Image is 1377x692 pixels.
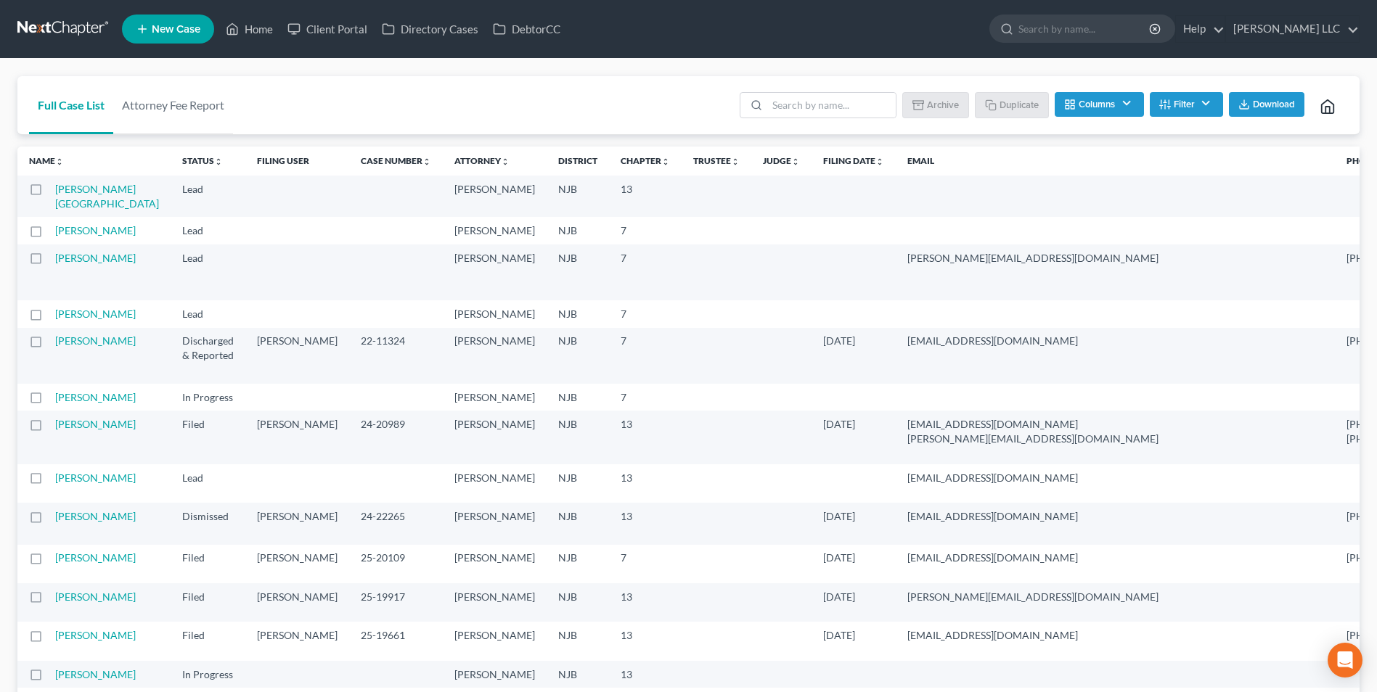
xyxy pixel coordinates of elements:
[763,155,800,166] a: Judgeunfold_more
[547,384,609,411] td: NJB
[731,157,740,166] i: unfold_more
[547,328,609,384] td: NJB
[609,583,682,622] td: 13
[443,464,547,503] td: [PERSON_NAME]
[171,411,245,464] td: Filed
[443,583,547,622] td: [PERSON_NAME]
[375,16,486,42] a: Directory Cases
[349,545,443,583] td: 25-20109
[245,328,349,384] td: [PERSON_NAME]
[661,157,670,166] i: unfold_more
[812,328,896,384] td: [DATE]
[609,217,682,244] td: 7
[823,155,884,166] a: Filing Dateunfold_more
[486,16,568,42] a: DebtorCC
[812,545,896,583] td: [DATE]
[218,16,280,42] a: Home
[443,244,547,300] td: [PERSON_NAME]
[55,629,136,641] a: [PERSON_NAME]
[55,334,136,347] a: [PERSON_NAME]
[547,411,609,464] td: NJB
[907,551,1323,565] pre: [EMAIL_ADDRESS][DOMAIN_NAME]
[443,545,547,583] td: [PERSON_NAME]
[501,157,510,166] i: unfold_more
[609,622,682,660] td: 13
[171,503,245,544] td: Dismissed
[280,16,375,42] a: Client Portal
[693,155,740,166] a: Trusteeunfold_more
[245,411,349,464] td: [PERSON_NAME]
[907,251,1323,265] pre: [PERSON_NAME][EMAIL_ADDRESS][DOMAIN_NAME]
[907,590,1323,604] pre: [PERSON_NAME][EMAIL_ADDRESS][DOMAIN_NAME]
[245,503,349,544] td: [PERSON_NAME]
[454,155,510,166] a: Attorneyunfold_more
[443,176,547,217] td: [PERSON_NAME]
[443,411,547,464] td: [PERSON_NAME]
[349,503,443,544] td: 24-22265
[55,551,136,564] a: [PERSON_NAME]
[55,224,136,236] a: [PERSON_NAME]
[245,147,349,176] th: Filing User
[907,334,1323,348] pre: [EMAIL_ADDRESS][DOMAIN_NAME]
[171,583,245,622] td: Filed
[609,244,682,300] td: 7
[55,510,136,522] a: [PERSON_NAME]
[443,661,547,688] td: [PERSON_NAME]
[767,93,896,118] input: Search by name...
[443,384,547,411] td: [PERSON_NAME]
[547,244,609,300] td: NJB
[214,157,223,166] i: unfold_more
[55,252,136,264] a: [PERSON_NAME]
[55,418,136,430] a: [PERSON_NAME]
[171,464,245,503] td: Lead
[907,417,1323,446] pre: [EMAIL_ADDRESS][DOMAIN_NAME] [PERSON_NAME][EMAIL_ADDRESS][DOMAIN_NAME]
[812,503,896,544] td: [DATE]
[609,545,682,583] td: 7
[29,76,113,134] a: Full Case List
[55,157,64,166] i: unfold_more
[171,622,245,660] td: Filed
[171,545,245,583] td: Filed
[349,328,443,384] td: 22-11324
[171,384,245,411] td: In Progress
[29,155,64,166] a: Nameunfold_more
[791,157,800,166] i: unfold_more
[349,622,443,660] td: 25-19661
[1176,16,1225,42] a: Help
[55,391,136,403] a: [PERSON_NAME]
[171,328,245,384] td: Discharged & Reported
[907,628,1323,643] pre: [EMAIL_ADDRESS][DOMAIN_NAME]
[171,661,245,688] td: In Progress
[1150,92,1223,117] button: Filter
[609,503,682,544] td: 13
[547,545,609,583] td: NJB
[443,503,547,544] td: [PERSON_NAME]
[812,622,896,660] td: [DATE]
[55,471,136,484] a: [PERSON_NAME]
[361,155,431,166] a: Case Numberunfold_more
[547,176,609,217] td: NJB
[547,583,609,622] td: NJB
[171,244,245,300] td: Lead
[443,300,547,327] td: [PERSON_NAME]
[55,590,136,603] a: [PERSON_NAME]
[245,622,349,660] td: [PERSON_NAME]
[547,217,609,244] td: NJB
[349,583,443,622] td: 25-19917
[547,622,609,660] td: NJB
[1229,92,1304,117] button: Download
[812,583,896,622] td: [DATE]
[621,155,670,166] a: Chapterunfold_more
[1226,16,1359,42] a: [PERSON_NAME] LLC
[547,503,609,544] td: NJB
[171,176,245,217] td: Lead
[547,147,609,176] th: District
[609,661,682,688] td: 13
[349,411,443,464] td: 24-20989
[907,471,1323,485] pre: [EMAIL_ADDRESS][DOMAIN_NAME]
[1253,99,1295,110] span: Download
[55,668,136,680] a: [PERSON_NAME]
[1055,92,1143,117] button: Columns
[182,155,223,166] a: Statusunfold_more
[443,217,547,244] td: [PERSON_NAME]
